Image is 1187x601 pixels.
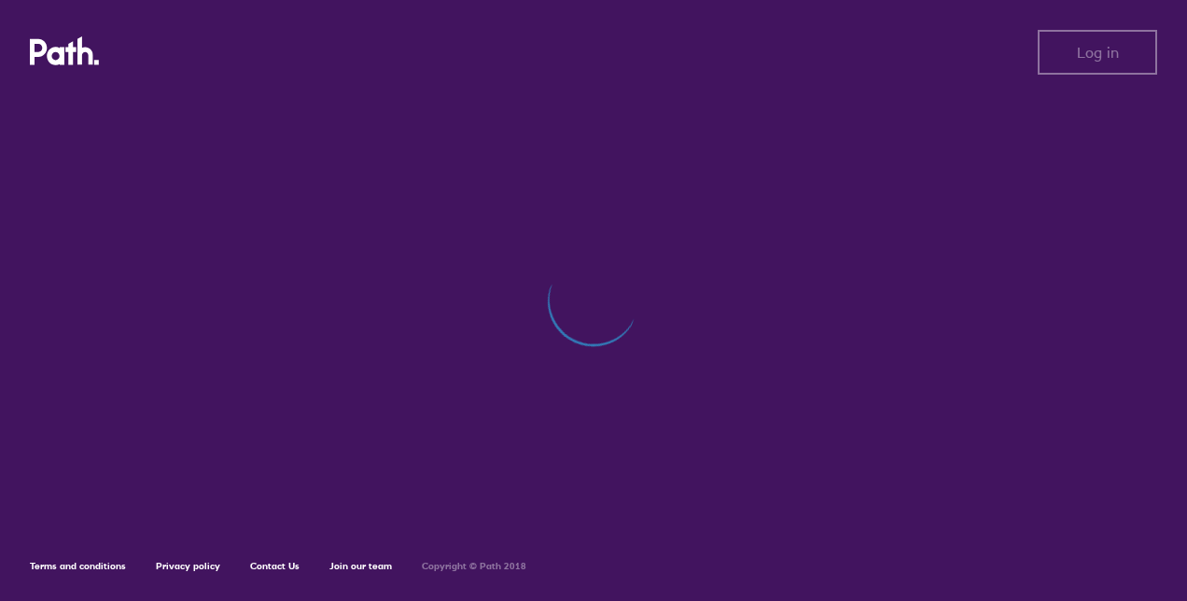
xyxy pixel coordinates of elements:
[1077,44,1119,61] span: Log in
[250,560,300,572] a: Contact Us
[329,560,392,572] a: Join our team
[156,560,220,572] a: Privacy policy
[422,561,526,572] h6: Copyright © Path 2018
[1038,30,1157,75] button: Log in
[30,560,126,572] a: Terms and conditions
